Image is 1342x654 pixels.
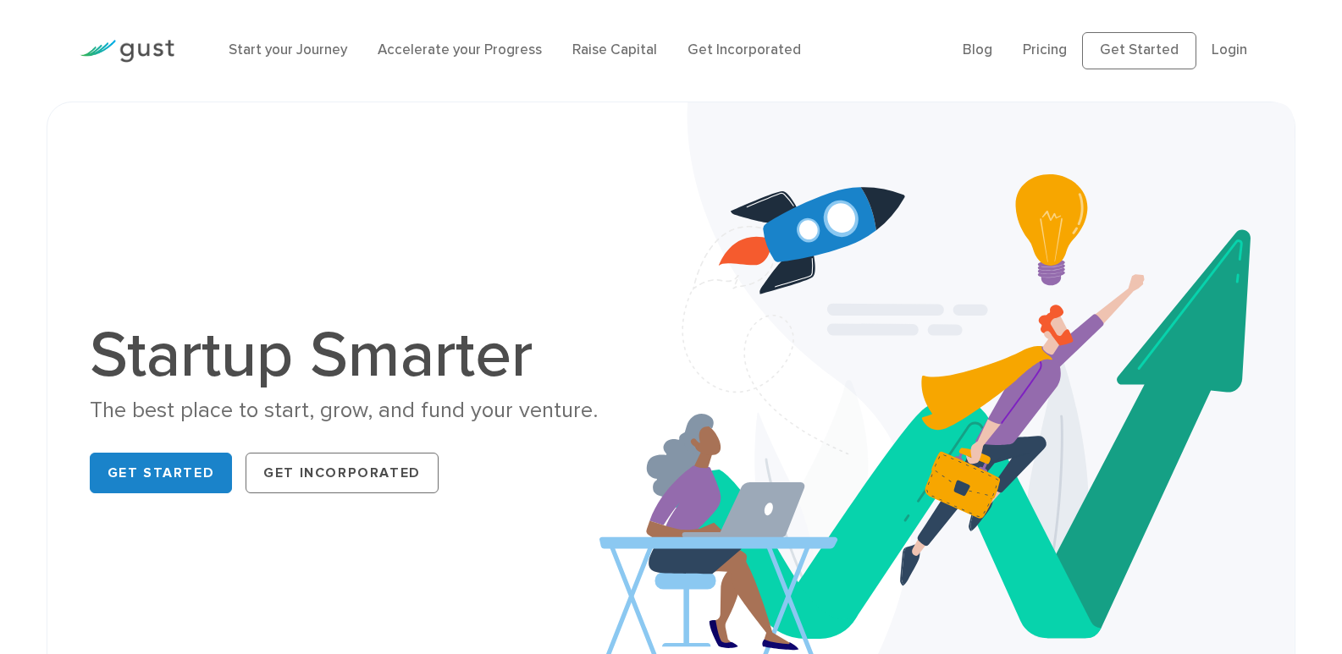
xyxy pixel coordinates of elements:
h1: Startup Smarter [90,323,659,387]
a: Get Started [90,453,233,493]
div: The best place to start, grow, and fund your venture. [90,396,659,426]
img: Gust Logo [80,40,174,63]
a: Blog [963,41,992,58]
a: Login [1212,41,1247,58]
a: Pricing [1023,41,1067,58]
a: Get Started [1082,32,1196,69]
a: Get Incorporated [688,41,801,58]
a: Start your Journey [229,41,347,58]
a: Get Incorporated [246,453,439,493]
a: Raise Capital [572,41,657,58]
a: Accelerate your Progress [378,41,542,58]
